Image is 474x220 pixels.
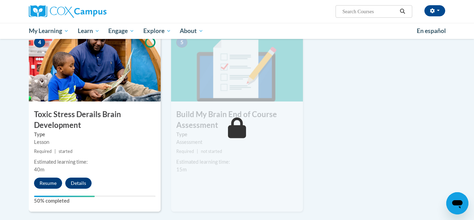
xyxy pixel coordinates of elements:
div: Estimated learning time: [34,158,155,166]
span: 5 [176,37,187,48]
a: Engage [104,23,139,39]
span: Explore [143,27,171,35]
div: Your progress [34,196,95,197]
label: Type [176,131,298,138]
span: Learn [78,27,100,35]
label: 50% completed [34,197,155,205]
span: not started [201,149,222,154]
div: Assessment [176,138,298,146]
button: Search [397,7,408,16]
img: Cox Campus [29,5,107,18]
span: | [197,149,198,154]
span: 40m [34,166,44,172]
button: Resume [34,178,62,189]
span: En español [417,27,446,34]
h3: Build My Brain End of Course Assessment [171,109,303,131]
div: Estimated learning time: [176,158,298,166]
img: Course Image [171,32,303,101]
label: Type [34,131,155,138]
a: Learn [73,23,104,39]
h3: Toxic Stress Derails Brain Development [29,109,161,131]
button: Account Settings [424,5,445,16]
span: Required [176,149,194,154]
a: Explore [139,23,176,39]
img: Course Image [29,32,161,101]
span: Engage [108,27,134,35]
a: My Learning [24,23,73,39]
a: About [176,23,208,39]
span: | [54,149,56,154]
span: 15m [176,166,187,172]
span: About [180,27,203,35]
span: started [59,149,73,154]
button: Details [65,178,92,189]
input: Search Courses [342,7,397,16]
div: Main menu [18,23,456,39]
div: Lesson [34,138,155,146]
span: Required [34,149,52,154]
span: 4 [34,37,45,48]
iframe: Button to launch messaging window [446,192,468,214]
span: My Learning [29,27,69,35]
a: En español [412,24,450,38]
a: Cox Campus [29,5,161,18]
